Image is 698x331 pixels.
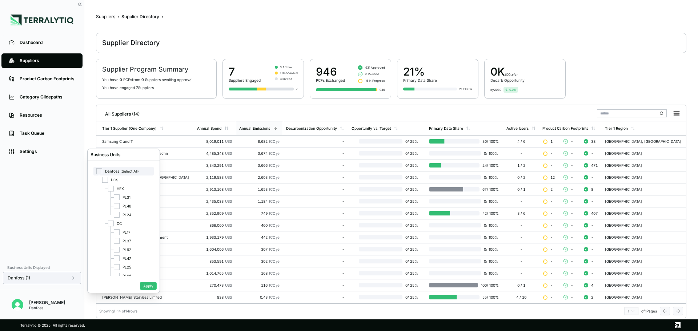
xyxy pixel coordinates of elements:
sub: 2 [276,273,277,276]
div: 1,184 [239,199,280,203]
span: 2 [591,295,593,299]
span: - [571,295,573,299]
sub: 2 [276,237,277,240]
span: 0 / 25 % [402,223,422,227]
span: 0 Verified [365,72,379,76]
span: - [571,163,573,167]
span: - [591,199,593,203]
div: - [506,223,537,227]
span: US$ [225,295,232,299]
span: tCO e [269,235,280,239]
sub: 2 [276,165,277,168]
sub: 2 [276,249,277,252]
span: - [550,259,553,263]
div: 302 [239,259,280,263]
span: - [571,211,573,215]
div: - [286,199,344,203]
span: - [550,223,553,227]
span: US$ [225,247,232,251]
div: - [506,247,537,251]
span: - [591,151,593,156]
span: - [571,271,573,275]
div: - [506,271,537,275]
div: Task Queue [20,130,75,136]
span: - [591,271,593,275]
span: 100 / 100 % [478,283,499,287]
div: 7 [296,87,298,91]
div: - [286,163,344,167]
div: Settings [20,149,75,154]
span: - [571,187,573,191]
span: 0 / 100 % [481,247,499,251]
span: - [571,199,573,203]
div: [PERSON_NAME] Stainless Limited [102,295,191,299]
div: - [286,259,344,263]
sub: 2 [276,201,277,204]
div: - [506,151,537,156]
div: - [286,235,344,239]
div: [GEOGRAPHIC_DATA] [605,211,683,215]
div: Decarbonization Opportunity [286,126,337,130]
div: [PERSON_NAME] [29,300,65,306]
div: Supplier Directory [102,39,160,47]
div: [GEOGRAPHIC_DATA] [605,163,683,167]
span: tCO e [269,247,280,251]
span: 15 In Progress [365,78,385,83]
div: [GEOGRAPHIC_DATA], [GEOGRAPHIC_DATA] [605,139,683,144]
div: Annual Emissions [239,126,270,130]
p: You have PCF s from Supplier s awaiting approval [102,77,210,82]
div: [GEOGRAPHIC_DATA] [605,283,683,287]
div: 0.43 [239,295,280,299]
div: - [286,247,344,251]
span: 0 [141,77,144,82]
span: 0 / 100 % [481,199,499,203]
span: 42 / 100 % [480,211,499,215]
div: 1,653 [239,187,280,191]
div: Suppliers Engaged [229,78,261,82]
div: Danfoss [29,306,65,310]
span: - [550,211,553,215]
span: 12 [550,175,555,179]
div: - [286,223,344,227]
span: 0 / 25 % [402,271,422,275]
span: Danfoss (1) [8,275,30,281]
span: 0 / 25 % [402,235,422,239]
span: 0 / 100 % [481,151,499,156]
span: 4 [591,283,593,287]
div: Decarb Opportunity [490,78,525,82]
div: 4,485,348 [197,151,232,156]
div: 866,060 [197,223,232,227]
img: Logo [11,15,73,25]
div: 1 / 2 [506,163,537,167]
span: 0 / 25 % [402,295,422,299]
span: tCO e [269,295,280,299]
span: - [550,271,553,275]
div: 3,666 [239,163,280,167]
div: 442 [239,235,280,239]
div: - [286,139,344,144]
span: 0 / 25 % [402,187,422,191]
span: tCO e [269,163,280,167]
p: You have engaged Suppliers [102,85,210,90]
span: - [571,283,573,287]
span: tCO e [269,211,280,215]
span: - [591,223,593,227]
h2: Supplier Program Summary [102,65,210,74]
button: Open user button [9,296,26,314]
div: All Suppliers (14) [99,108,140,117]
span: tCO e [269,187,280,191]
div: 838 [197,295,232,299]
div: - [286,175,344,179]
div: 749 [239,211,280,215]
div: Samsung C and T [102,139,191,144]
div: 0 / 1 [506,187,537,191]
span: US$ [225,223,232,227]
span: - [550,151,553,156]
span: 0 / 25 % [402,247,422,251]
div: 1,604,006 [197,247,232,251]
span: - [571,247,573,251]
div: 21 / 100% [459,87,472,91]
div: 3 / 6 [506,211,537,215]
div: by 2030 [490,88,501,92]
div: 946 [380,88,385,92]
